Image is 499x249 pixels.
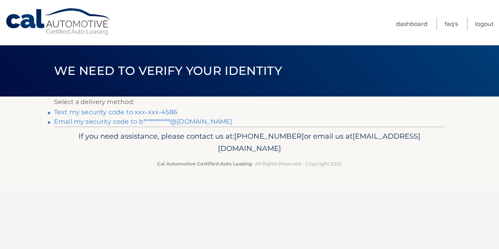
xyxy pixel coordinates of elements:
[59,160,440,168] p: - All Rights Reserved - Copyright 2025
[59,130,440,155] p: If you need assistance, please contact us at: or email us at
[475,17,494,30] a: Logout
[396,17,428,30] a: Dashboard
[54,63,282,78] span: We need to verify your identity
[234,132,304,141] span: [PHONE_NUMBER]
[445,17,458,30] a: FAQ's
[157,161,252,167] strong: Cal Automotive Certified Auto Leasing
[5,8,112,36] a: Cal Automotive
[54,97,445,108] p: Select a delivery method:
[54,108,177,116] a: Text my security code to xxx-xxx-4586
